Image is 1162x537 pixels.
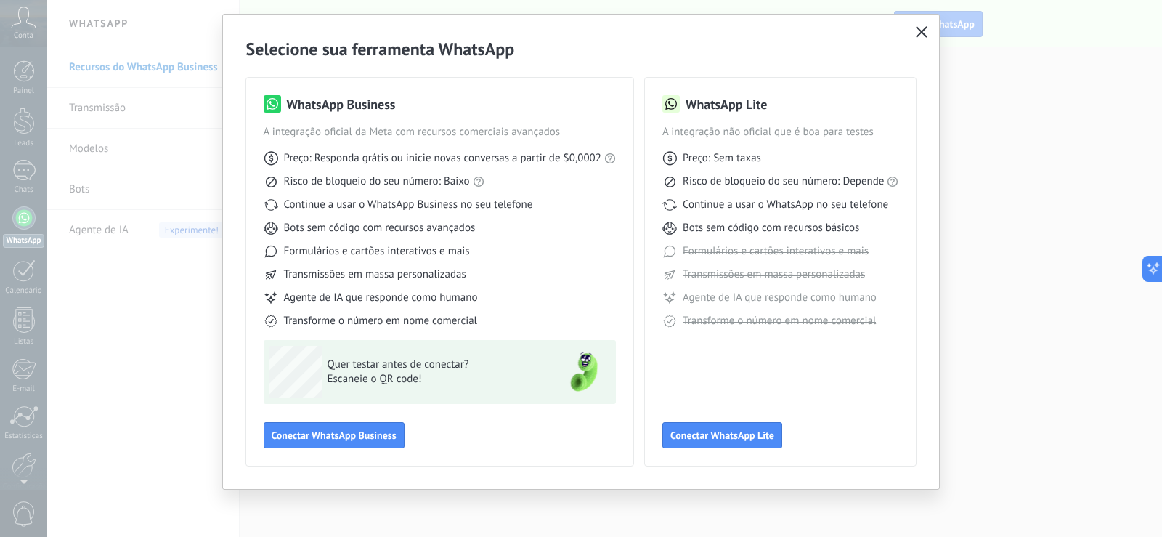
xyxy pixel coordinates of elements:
[683,267,865,282] span: Transmissões em massa personalizadas
[284,221,476,235] span: Bots sem código com recursos avançados
[328,358,540,372] span: Quer testar antes de conectar?
[284,198,533,212] span: Continue a usar o WhatsApp Business no seu telefone
[284,151,601,166] span: Preço: Responda grátis ou inicie novas conversas a partir de $0,0002
[683,151,761,166] span: Preço: Sem taxas
[683,174,885,189] span: Risco de bloqueio do seu número: Depende
[284,174,470,189] span: Risco de bloqueio do seu número: Baixo
[284,267,466,282] span: Transmissões em massa personalizadas
[683,244,869,259] span: Formulários e cartões interativos e mais
[683,198,888,212] span: Continue a usar o WhatsApp no seu telefone
[683,221,859,235] span: Bots sem código com recursos básicos
[284,291,478,305] span: Agente de IA que responde como humano
[284,244,470,259] span: Formulários e cartões interativos e mais
[683,314,876,328] span: Transforme o número em nome comercial
[558,346,610,398] img: green-phone.png
[683,291,877,305] span: Agente de IA que responde como humano
[246,38,917,60] h2: Selecione sua ferramenta WhatsApp
[662,125,899,140] span: A integração não oficial que é boa para testes
[287,95,396,113] h3: WhatsApp Business
[670,430,774,440] span: Conectar WhatsApp Lite
[264,125,616,140] span: A integração oficial da Meta com recursos comerciais avançados
[284,314,477,328] span: Transforme o número em nome comercial
[328,372,540,387] span: Escaneie o QR code!
[686,95,767,113] h3: WhatsApp Lite
[264,422,405,448] button: Conectar WhatsApp Business
[662,422,782,448] button: Conectar WhatsApp Lite
[272,430,397,440] span: Conectar WhatsApp Business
